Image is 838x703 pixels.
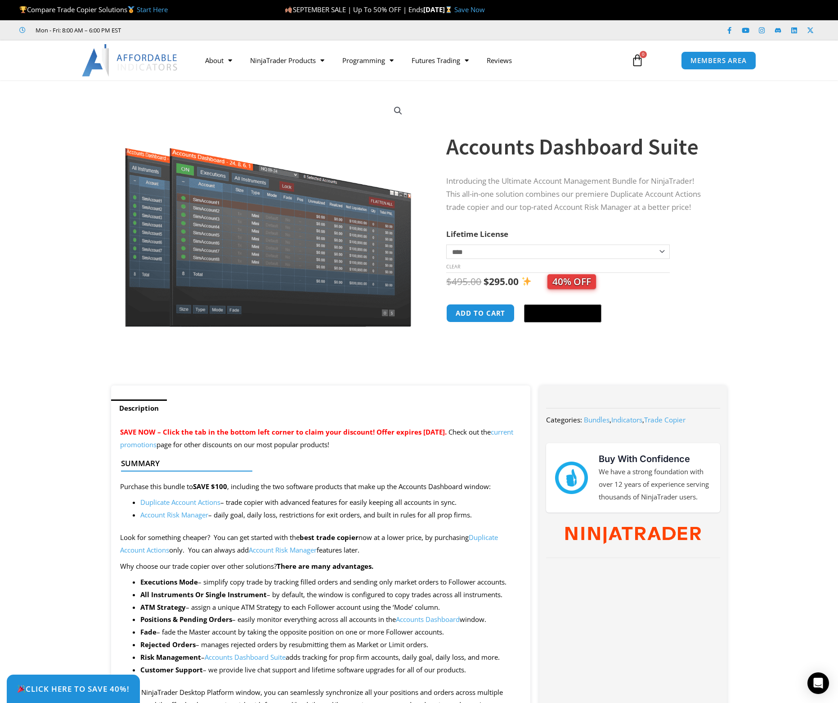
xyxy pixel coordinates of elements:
[140,665,203,674] strong: Customer Support
[140,640,196,649] b: Rejected Orders
[140,510,208,519] a: Account Risk Manager
[140,509,522,522] li: – daily goal, daily loss, restrictions for exit orders, and built in rules for all prop firms.
[446,275,481,288] bdi: 495.00
[285,5,423,14] span: SEPTEMBER SALE | Up To 50% OFF | Ends
[446,229,508,239] label: Lifetime License
[446,304,515,322] button: Add to cart
[555,462,587,494] img: mark thumbs good 43913 | Affordable Indicators – NinjaTrader
[599,466,711,503] p: We have a strong foundation with over 12 years of experience serving thousands of NinjaTrader users.
[120,481,522,493] p: Purchase this bundle to , including the two software products that make up the Accounts Dashboard...
[140,639,522,651] li: – manages rejected orders by resubmitting them as Market or Limit orders.
[120,560,522,573] p: Why choose our trade copier over other solutions?
[140,651,522,664] li: – adds tracking for prop firm accounts, daily goal, daily loss, and more.
[285,6,292,13] img: 🍂
[140,589,522,601] li: – by default, the window is configured to copy trades across all instruments.
[17,685,130,693] span: Click Here to save 40%!
[690,57,747,64] span: MEMBERS AREA
[111,399,167,417] a: Description
[140,601,522,614] li: – assign a unique ATM Strategy to each Follower account using the ‘Mode’ column.
[241,50,333,71] a: NinjaTrader Products
[140,613,522,626] li: – easily monitor everything across all accounts in the window.
[446,275,452,288] span: $
[18,685,25,693] img: 🎉
[565,527,701,544] img: NinjaTrader Wordmark color RGB | Affordable Indicators – NinjaTrader
[82,44,179,77] img: LogoAI | Affordable Indicators – NinjaTrader
[20,6,27,13] img: 🏆
[134,26,269,35] iframe: Customer reviews powered by Trustpilot
[249,545,317,554] a: Account Risk Manager
[644,415,686,424] a: Trade Copier
[7,675,140,703] a: 🎉Click Here to save 40%!
[611,415,642,424] a: Indicators
[445,6,452,13] img: ⌛
[140,615,232,624] strong: Positions & Pending Orders
[681,51,756,70] a: MEMBERS AREA
[300,533,359,542] strong: best trade copier
[140,590,267,599] strong: All Instruments Or Single Instrument
[484,275,489,288] span: $
[140,664,522,676] li: – we provide live chat support and lifetime software upgrades for all of our products.
[128,6,134,13] img: 🥇
[205,653,286,662] a: Accounts Dashboard Suite
[121,459,514,468] h4: Summary
[390,103,406,119] a: View full-screen image gallery
[484,275,519,288] bdi: 295.00
[137,5,168,14] a: Start Here
[547,274,596,289] span: 40% OFF
[120,531,522,557] p: Look for something cheaper? You can get started with the now at a lower price, by purchasing only...
[140,627,157,636] strong: Fade
[140,576,522,589] li: – simplify copy trade by tracking filled orders and sending only market orders to Follower accounts.
[140,498,220,507] a: Duplicate Account Actions
[524,304,601,322] button: Buy with GPay
[618,47,657,73] a: 0
[584,415,609,424] a: Bundles
[19,5,168,14] span: Compare Trade Copier Solutions
[584,415,686,424] span: , ,
[140,603,186,612] b: ATM Strategy
[140,653,201,662] b: Risk Management
[599,452,711,466] h3: Buy With Confidence
[454,5,485,14] a: Save Now
[193,482,227,491] strong: SAVE $100
[140,577,198,586] strong: Executions Mode
[546,415,582,424] span: Categories:
[120,427,447,436] span: SAVE NOW – Click the tab in the bottom left corner to claim your discount! Offer expires [DATE].
[196,50,241,71] a: About
[478,50,521,71] a: Reviews
[522,277,531,286] img: ✨
[140,626,522,639] li: – fade the Master account by taking the opposite position on one or more Follower accounts.
[140,496,522,509] li: – trade copier with advanced features for easily keeping all accounts in sync.
[446,131,709,163] h1: Accounts Dashboard Suite
[396,615,460,624] a: Accounts Dashboard
[33,25,121,36] span: Mon - Fri: 8:00 AM – 6:00 PM EST
[403,50,478,71] a: Futures Trading
[277,562,373,571] strong: There are many advantages.
[423,5,454,14] strong: [DATE]
[446,263,460,270] a: Clear options
[196,50,621,71] nav: Menu
[446,175,709,214] p: Introducing the Ultimate Account Management Bundle for NinjaTrader! This all-in-one solution comb...
[807,672,829,694] div: Open Intercom Messenger
[640,51,647,58] span: 0
[333,50,403,71] a: Programming
[446,334,709,342] iframe: PayPal Message 1
[120,426,522,451] p: Check out the page for other discounts on our most popular products!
